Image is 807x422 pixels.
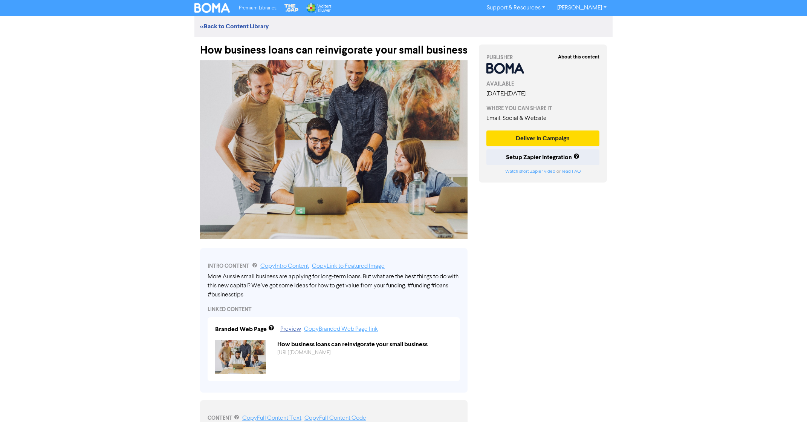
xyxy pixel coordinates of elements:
[486,89,599,98] div: [DATE] - [DATE]
[306,3,331,13] img: Wolters Kluwer
[194,3,230,13] img: BOMA Logo
[272,340,458,349] div: How business loans can reinvigorate your small business
[304,326,378,332] a: Copy Branded Web Page link
[280,326,301,332] a: Preview
[551,2,613,14] a: [PERSON_NAME]
[239,6,277,11] span: Premium Libraries:
[505,169,555,174] a: Watch short Zapier video
[208,305,460,313] div: LINKED CONTENT
[277,350,331,355] a: [URL][DOMAIN_NAME]
[486,80,599,88] div: AVAILABLE
[312,263,385,269] a: Copy Link to Featured Image
[283,3,300,13] img: The Gap
[208,262,460,271] div: INTRO CONTENT
[769,386,807,422] iframe: Chat Widget
[242,415,301,421] a: Copy Full Content Text
[200,23,269,30] a: <<Back to Content Library
[486,114,599,123] div: Email, Social & Website
[562,169,581,174] a: read FAQ
[486,130,599,146] button: Deliver in Campaign
[304,415,366,421] a: Copy Full Content Code
[558,54,599,60] strong: About this content
[481,2,551,14] a: Support & Resources
[486,54,599,61] div: PUBLISHER
[215,325,267,334] div: Branded Web Page
[486,104,599,112] div: WHERE YOU CAN SHARE IT
[200,37,468,57] div: How business loans can reinvigorate your small business
[260,263,309,269] a: Copy Intro Content
[272,349,458,357] div: https://public2.bomamarketing.com/cp/4sGpRqIslXz5i1R9trx1k3?sa=OmOmFwF9
[208,272,460,299] div: More Aussie small business are applying for long-term loans. But what are the best things to do w...
[486,149,599,165] button: Setup Zapier Integration
[486,168,599,175] div: or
